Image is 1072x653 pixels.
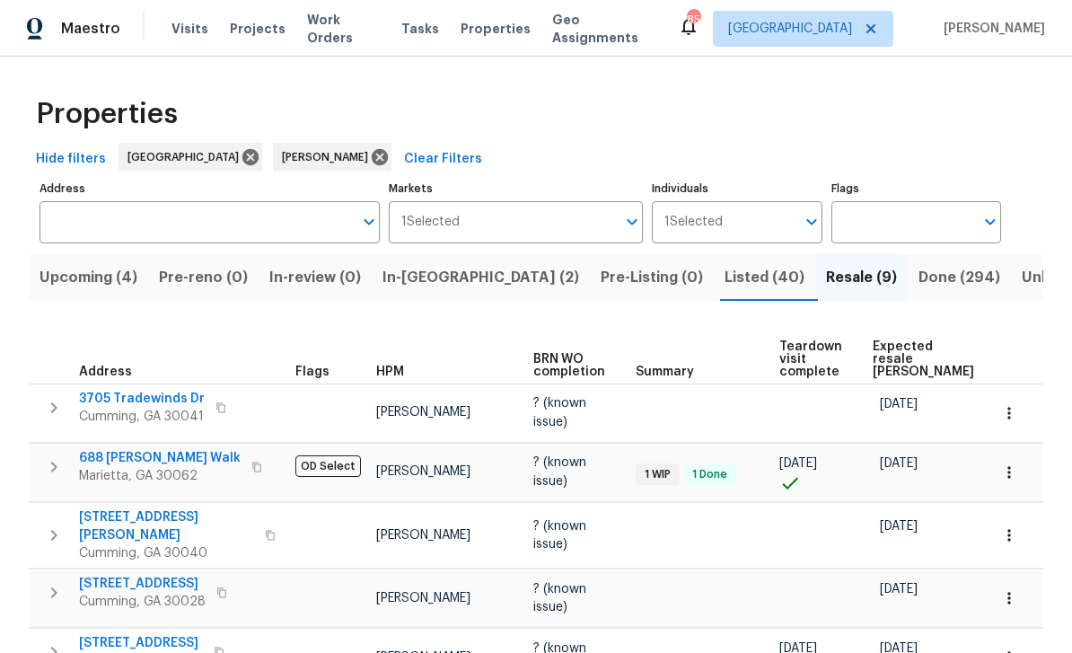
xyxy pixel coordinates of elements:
[295,455,361,477] span: OD Select
[79,366,132,378] span: Address
[636,366,694,378] span: Summary
[978,209,1003,234] button: Open
[273,143,391,172] div: [PERSON_NAME]
[685,467,734,482] span: 1 Done
[397,143,489,176] button: Clear Filters
[119,143,262,172] div: [GEOGRAPHIC_DATA]
[637,467,678,482] span: 1 WIP
[880,398,918,410] span: [DATE]
[779,457,817,470] span: [DATE]
[29,143,113,176] button: Hide filters
[728,20,852,38] span: [GEOGRAPHIC_DATA]
[461,20,531,38] span: Properties
[601,265,703,290] span: Pre-Listing (0)
[533,397,586,428] span: ? (known issue)
[36,105,178,123] span: Properties
[356,209,382,234] button: Open
[918,265,1000,290] span: Done (294)
[826,265,897,290] span: Resale (9)
[533,353,605,378] span: BRN WO completion
[376,592,470,604] span: [PERSON_NAME]
[382,265,579,290] span: In-[GEOGRAPHIC_DATA] (2)
[40,183,380,194] label: Address
[36,148,106,171] span: Hide filters
[376,529,470,542] span: [PERSON_NAME]
[376,465,470,478] span: [PERSON_NAME]
[61,20,120,38] span: Maestro
[79,508,254,544] span: [STREET_ADDRESS][PERSON_NAME]
[533,456,586,487] span: ? (known issue)
[552,11,656,47] span: Geo Assignments
[725,265,804,290] span: Listed (40)
[307,11,380,47] span: Work Orders
[269,265,361,290] span: In-review (0)
[79,575,206,593] span: [STREET_ADDRESS]
[376,366,404,378] span: HPM
[880,520,918,533] span: [DATE]
[230,20,286,38] span: Projects
[404,148,482,171] span: Clear Filters
[533,520,586,551] span: ? (known issue)
[127,148,246,166] span: [GEOGRAPHIC_DATA]
[40,265,137,290] span: Upcoming (4)
[880,583,918,596] span: [DATE]
[401,22,439,35] span: Tasks
[389,183,644,194] label: Markets
[533,583,586,613] span: ? (known issue)
[936,20,1045,38] span: [PERSON_NAME]
[799,209,824,234] button: Open
[687,11,699,29] div: 85
[873,340,974,378] span: Expected resale [PERSON_NAME]
[652,183,822,194] label: Individuals
[79,408,205,426] span: Cumming, GA 30041
[79,467,241,485] span: Marietta, GA 30062
[282,148,375,166] span: [PERSON_NAME]
[401,215,460,230] span: 1 Selected
[376,406,470,419] span: [PERSON_NAME]
[79,634,203,652] span: [STREET_ADDRESS]
[831,183,1001,194] label: Flags
[159,265,248,290] span: Pre-reno (0)
[79,544,254,562] span: Cumming, GA 30040
[79,449,241,467] span: 688 [PERSON_NAME] Walk
[171,20,208,38] span: Visits
[619,209,645,234] button: Open
[79,593,206,611] span: Cumming, GA 30028
[664,215,723,230] span: 1 Selected
[79,390,205,408] span: 3705 Tradewinds Dr
[779,340,842,378] span: Teardown visit complete
[295,366,330,378] span: Flags
[880,457,918,470] span: [DATE]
